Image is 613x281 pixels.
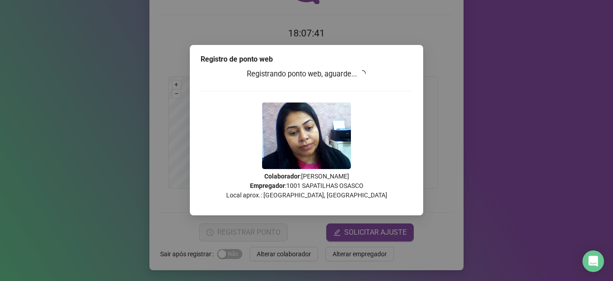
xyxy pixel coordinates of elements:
strong: Empregador [250,182,285,189]
p: : [PERSON_NAME] : 1001 SAPATILHAS OSASCO Local aprox.: [GEOGRAPHIC_DATA], [GEOGRAPHIC_DATA] [201,172,412,200]
h3: Registrando ponto web, aguarde... [201,68,412,80]
div: Open Intercom Messenger [582,250,604,272]
div: Registro de ponto web [201,54,412,65]
span: loading [358,69,367,79]
strong: Colaborador [264,173,300,180]
img: Z [262,103,351,169]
